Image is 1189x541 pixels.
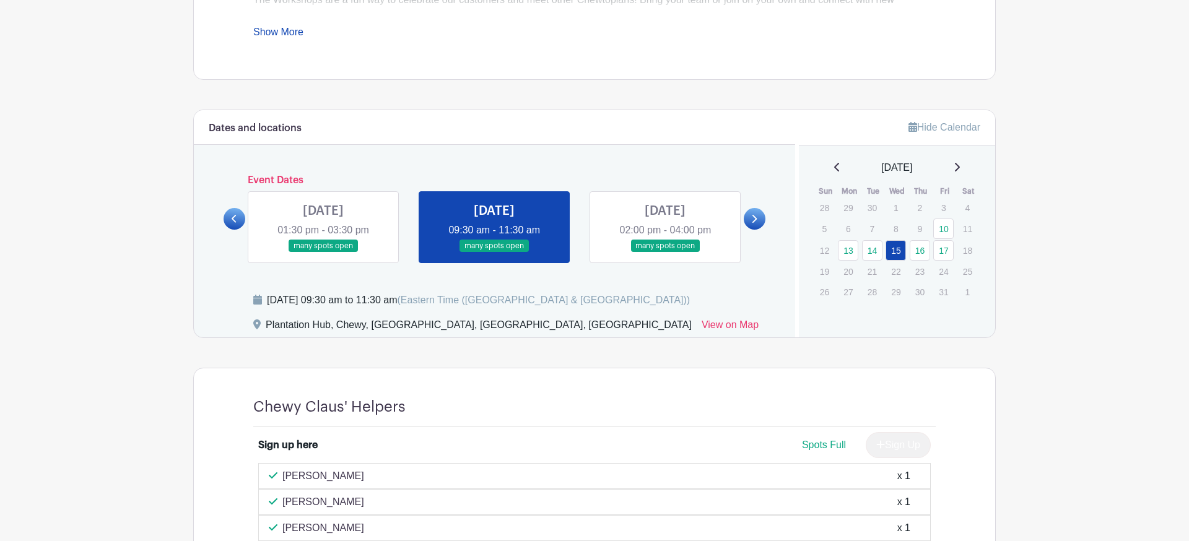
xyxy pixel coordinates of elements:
[910,240,930,261] a: 16
[814,219,835,238] p: 5
[897,495,910,509] div: x 1
[209,123,302,134] h6: Dates and locations
[881,160,912,175] span: [DATE]
[957,282,978,301] p: 1
[862,198,882,217] p: 30
[814,282,835,301] p: 26
[897,521,910,535] div: x 1
[253,398,406,416] h4: Chewy Claus' Helpers
[910,282,930,301] p: 30
[933,240,954,261] a: 17
[897,469,910,483] div: x 1
[838,219,858,238] p: 6
[862,219,882,238] p: 7
[862,282,882,301] p: 28
[933,185,957,197] th: Fri
[802,439,846,450] span: Spots Full
[886,219,906,238] p: 8
[933,262,954,281] p: 24
[702,318,759,337] a: View on Map
[267,293,690,308] div: [DATE] 09:30 am to 11:30 am
[282,469,364,483] p: [PERSON_NAME]
[838,198,858,217] p: 29
[957,241,978,260] p: 18
[258,438,318,452] div: Sign up here
[862,262,882,281] p: 21
[245,175,744,186] h6: Event Dates
[957,185,981,197] th: Sat
[886,198,906,217] p: 1
[814,198,835,217] p: 28
[837,185,861,197] th: Mon
[814,185,838,197] th: Sun
[838,262,858,281] p: 20
[910,262,930,281] p: 23
[886,240,906,261] a: 15
[861,185,886,197] th: Tue
[397,295,690,305] span: (Eastern Time ([GEOGRAPHIC_DATA] & [GEOGRAPHIC_DATA]))
[957,219,978,238] p: 11
[885,185,909,197] th: Wed
[886,262,906,281] p: 22
[933,198,954,217] p: 3
[933,219,954,239] a: 10
[282,495,364,509] p: [PERSON_NAME]
[814,262,835,281] p: 19
[910,219,930,238] p: 9
[862,240,882,261] a: 14
[957,198,978,217] p: 4
[909,185,933,197] th: Thu
[957,262,978,281] p: 25
[814,241,835,260] p: 12
[838,240,858,261] a: 13
[838,282,858,301] p: 27
[908,122,980,132] a: Hide Calendar
[910,198,930,217] p: 2
[282,521,364,535] p: [PERSON_NAME]
[933,282,954,301] p: 31
[266,318,692,337] div: Plantation Hub, Chewy, [GEOGRAPHIC_DATA], [GEOGRAPHIC_DATA], [GEOGRAPHIC_DATA]
[886,282,906,301] p: 29
[253,27,303,42] a: Show More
